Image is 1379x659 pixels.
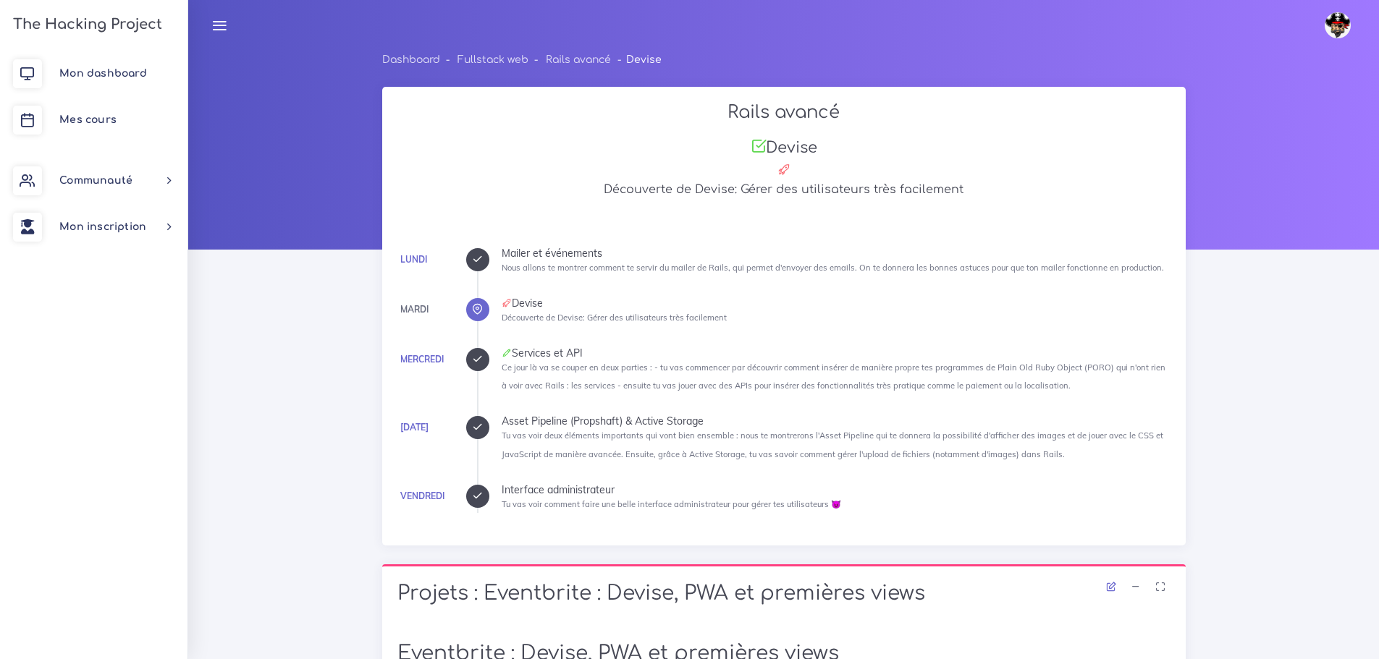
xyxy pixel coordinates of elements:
a: Dashboard [382,54,440,65]
small: Ce jour là va se couper en deux parties : - tu vas commencer par découvrir comment insérer de man... [502,362,1165,391]
span: Mon inscription [59,221,146,232]
h1: Projets : Eventbrite : Devise, PWA et premières views [397,582,1171,606]
li: Devise [611,51,661,69]
div: Devise [502,298,1171,308]
small: Nous allons te montrer comment te servir du mailer de Rails, qui permet d'envoyer des emails. On ... [502,263,1164,273]
a: Lundi [400,254,427,265]
div: Mardi [400,302,429,318]
a: [DATE] [400,422,429,433]
small: Découverte de Devise: Gérer des utilisateurs très facilement [502,313,727,323]
h3: The Hacking Project [9,17,162,33]
small: Tu vas voir comment faire une belle interface administrateur pour gérer tes utilisateurs 😈 [502,499,841,509]
h5: Découverte de Devise: Gérer des utilisateurs très facilement [397,183,1171,197]
div: Asset Pipeline (Propshaft) & Active Storage [502,416,1171,426]
div: Interface administrateur [502,485,1171,495]
span: Communauté [59,175,132,186]
small: Tu vas voir deux éléments importants qui vont bien ensemble : nous te montrerons l'Asset Pipeline... [502,430,1163,459]
a: Mercredi [400,354,444,365]
span: Mon dashboard [59,68,147,79]
a: Rails avancé [546,54,611,65]
img: avatar [1325,12,1351,38]
a: Fullstack web [457,54,528,65]
h3: Devise [397,138,1171,157]
h2: Rails avancé [397,102,1171,123]
div: Services et API [502,348,1171,358]
div: Mailer et événements [502,248,1171,258]
span: Mes cours [59,114,117,125]
a: Vendredi [400,490,444,501]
